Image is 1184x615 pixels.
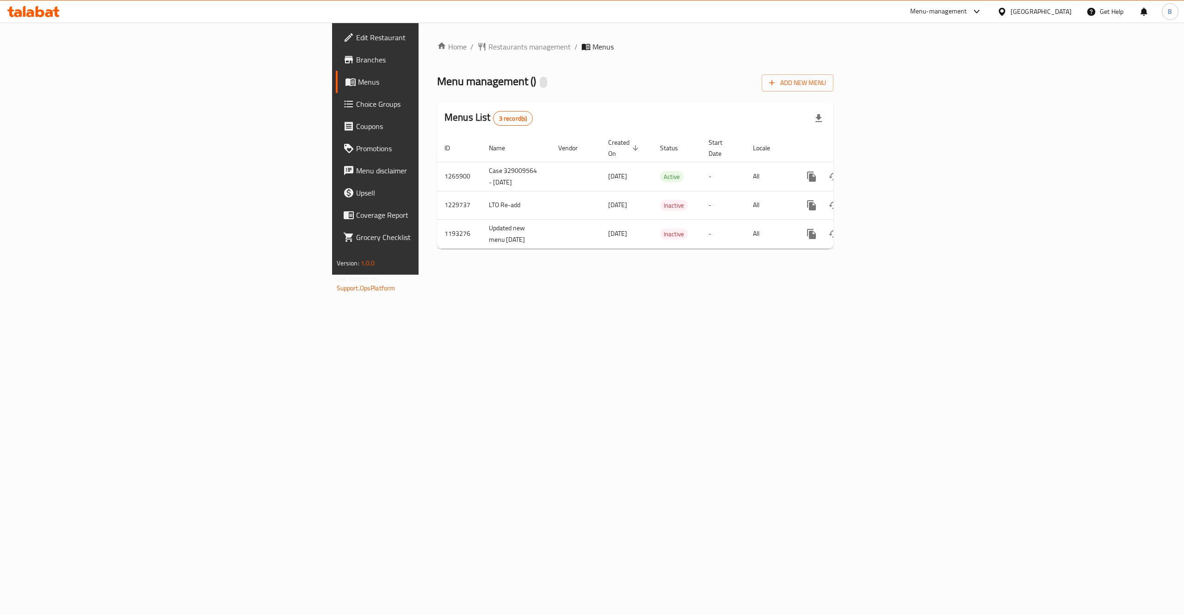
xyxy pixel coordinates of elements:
[337,273,379,285] span: Get support on:
[574,41,578,52] li: /
[489,142,517,154] span: Name
[336,226,530,248] a: Grocery Checklist
[701,219,746,248] td: -
[493,114,533,123] span: 3 record(s)
[808,107,830,129] div: Export file
[910,6,967,17] div: Menu-management
[660,142,690,154] span: Status
[356,54,523,65] span: Branches
[1168,6,1172,17] span: B
[336,93,530,115] a: Choice Groups
[769,77,826,89] span: Add New Menu
[337,257,359,269] span: Version:
[701,191,746,219] td: -
[1011,6,1072,17] div: [GEOGRAPHIC_DATA]
[660,171,684,182] div: Active
[336,182,530,204] a: Upsell
[660,172,684,182] span: Active
[801,166,823,188] button: more
[746,219,793,248] td: All
[336,115,530,137] a: Coupons
[356,209,523,221] span: Coverage Report
[356,165,523,176] span: Menu disclaimer
[558,142,590,154] span: Vendor
[823,223,845,245] button: Change Status
[356,187,523,198] span: Upsell
[801,194,823,216] button: more
[608,228,627,240] span: [DATE]
[823,194,845,216] button: Change Status
[361,257,375,269] span: 1.0.0
[660,229,688,240] span: Inactive
[823,166,845,188] button: Change Status
[709,137,734,159] span: Start Date
[753,142,782,154] span: Locale
[336,137,530,160] a: Promotions
[356,32,523,43] span: Edit Restaurant
[356,98,523,110] span: Choice Groups
[337,282,395,294] a: Support.OpsPlatform
[746,191,793,219] td: All
[336,204,530,226] a: Coverage Report
[336,26,530,49] a: Edit Restaurant
[801,223,823,245] button: more
[660,228,688,240] div: Inactive
[356,121,523,132] span: Coupons
[336,160,530,182] a: Menu disclaimer
[336,71,530,93] a: Menus
[444,111,533,126] h2: Menus List
[356,143,523,154] span: Promotions
[608,137,641,159] span: Created On
[493,111,533,126] div: Total records count
[437,41,833,52] nav: breadcrumb
[660,200,688,211] span: Inactive
[592,41,614,52] span: Menus
[608,170,627,182] span: [DATE]
[358,76,523,87] span: Menus
[336,49,530,71] a: Branches
[437,134,897,249] table: enhanced table
[444,142,462,154] span: ID
[608,199,627,211] span: [DATE]
[746,162,793,191] td: All
[762,74,833,92] button: Add New Menu
[356,232,523,243] span: Grocery Checklist
[793,134,897,162] th: Actions
[701,162,746,191] td: -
